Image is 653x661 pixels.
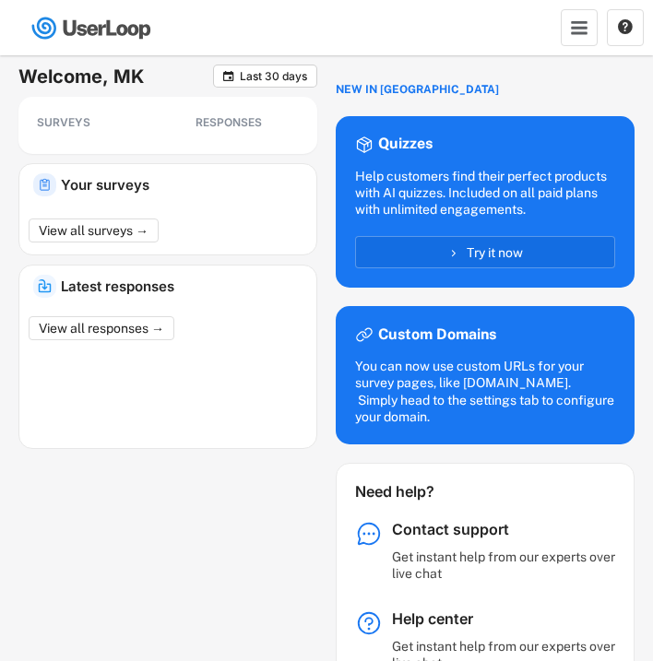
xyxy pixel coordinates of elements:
[378,325,496,345] div: Custom Domains
[18,65,213,89] h6: Welcome, MK
[618,18,633,35] text: 
[61,279,303,293] div: Latest responses
[221,69,235,83] button: 
[355,168,615,218] div: Help customers find their perfect products with AI quizzes. Included on all paid plans with unlim...
[336,83,499,98] div: NEW IN [GEOGRAPHIC_DATA]
[196,115,299,130] div: RESPONSES
[38,279,52,293] img: IncomingMajor.svg
[223,69,234,83] text: 
[240,71,307,82] div: Last 30 days
[617,19,634,36] button: 
[392,520,623,539] div: Contact support
[355,236,615,268] button: Try it now
[355,358,615,425] div: You can now use custom URLs for your survey pages, like [DOMAIN_NAME]. Simply head to the setting...
[392,609,623,629] div: Help center
[37,115,140,130] div: SURVEYS
[392,549,623,582] div: Get instant help from our experts over live chat
[28,9,158,47] img: userloop-logo-01.svg
[29,316,174,340] button: View all responses →
[355,482,474,502] div: Need help?
[467,246,523,259] span: Try it now
[61,178,303,192] div: Your surveys
[378,135,433,154] div: Quizzes
[29,218,159,242] button: View all surveys →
